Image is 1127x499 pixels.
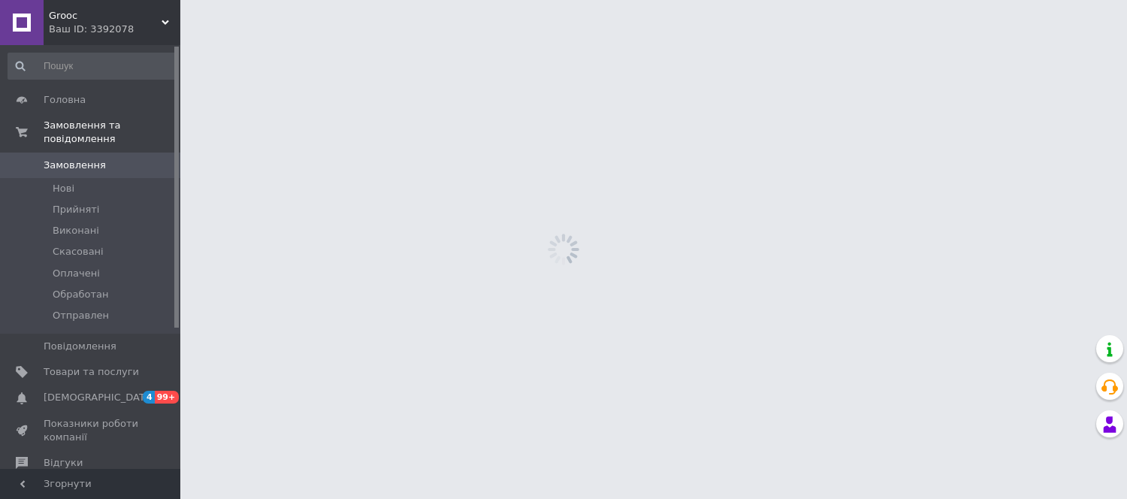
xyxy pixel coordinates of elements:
[44,391,155,404] span: [DEMOGRAPHIC_DATA]
[53,245,104,259] span: Скасовані
[53,203,99,216] span: Прийняті
[44,340,116,353] span: Повідомлення
[53,224,99,237] span: Виконані
[53,288,108,301] span: Обработан
[44,417,139,444] span: Показники роботи компанії
[53,309,109,322] span: Отправлен
[53,267,100,280] span: Оплачені
[49,9,162,23] span: Grooc
[8,53,177,80] input: Пошук
[44,93,86,107] span: Головна
[44,365,139,379] span: Товари та послуги
[49,23,180,36] div: Ваш ID: 3392078
[143,391,155,404] span: 4
[53,182,74,195] span: Нові
[44,159,106,172] span: Замовлення
[155,391,180,404] span: 99+
[44,456,83,470] span: Відгуки
[44,119,180,146] span: Замовлення та повідомлення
